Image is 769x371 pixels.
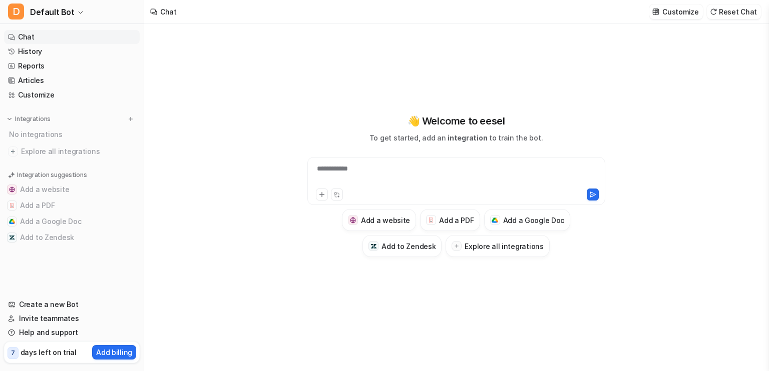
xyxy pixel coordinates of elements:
[342,209,416,231] button: Add a websiteAdd a website
[4,297,140,311] a: Create a new Bot
[11,348,15,357] p: 7
[4,59,140,73] a: Reports
[370,243,377,249] img: Add to Zendesk
[350,217,356,223] img: Add a website
[465,241,543,251] h3: Explore all integrations
[381,241,436,251] h3: Add to Zendesk
[439,215,474,225] h3: Add a PDF
[492,217,498,223] img: Add a Google Doc
[710,8,717,15] img: reset
[4,197,140,213] button: Add a PDFAdd a PDF
[649,4,702,19] button: Customize
[9,234,15,240] img: Add to Zendesk
[4,213,140,229] button: Add a Google DocAdd a Google Doc
[30,5,75,19] span: Default Bot
[408,113,505,128] p: 👋 Welcome to eesel
[428,217,435,223] img: Add a PDF
[369,132,543,143] p: To get started, add an to train the bot.
[9,202,15,208] img: Add a PDF
[446,235,549,257] button: Explore all integrations
[420,209,480,231] button: Add a PDFAdd a PDF
[8,146,18,156] img: explore all integrations
[4,311,140,325] a: Invite teammates
[652,8,659,15] img: customize
[160,6,177,17] div: Chat
[6,115,13,122] img: expand menu
[4,144,140,158] a: Explore all integrations
[96,347,132,357] p: Add billing
[4,88,140,102] a: Customize
[21,143,136,159] span: Explore all integrations
[21,347,77,357] p: days left on trial
[662,6,698,17] p: Customize
[4,73,140,87] a: Articles
[17,170,87,179] p: Integration suggestions
[448,133,487,142] span: integration
[484,209,571,231] button: Add a Google DocAdd a Google Doc
[4,44,140,58] a: History
[15,115,51,123] p: Integrations
[9,186,15,192] img: Add a website
[4,30,140,44] a: Chat
[127,115,134,122] img: menu_add.svg
[4,325,140,339] a: Help and support
[4,229,140,245] button: Add to ZendeskAdd to Zendesk
[92,345,136,359] button: Add billing
[4,181,140,197] button: Add a websiteAdd a website
[707,4,761,19] button: Reset Chat
[361,215,410,225] h3: Add a website
[362,235,442,257] button: Add to ZendeskAdd to Zendesk
[9,218,15,224] img: Add a Google Doc
[503,215,565,225] h3: Add a Google Doc
[6,126,140,142] div: No integrations
[8,3,24,19] span: D
[4,114,54,124] button: Integrations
